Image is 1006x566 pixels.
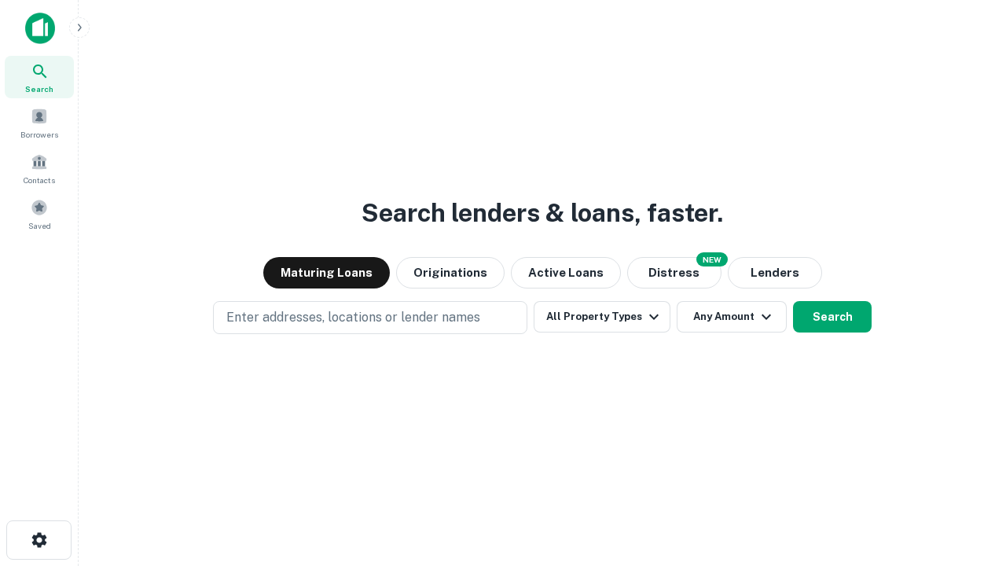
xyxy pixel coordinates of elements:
[213,301,527,334] button: Enter addresses, locations or lender names
[5,193,74,235] a: Saved
[5,56,74,98] a: Search
[627,257,721,289] button: Search distressed loans with lien and other non-mortgage details.
[5,147,74,189] a: Contacts
[226,308,480,327] p: Enter addresses, locations or lender names
[793,301,872,333] button: Search
[28,219,51,232] span: Saved
[20,128,58,141] span: Borrowers
[25,83,53,95] span: Search
[25,13,55,44] img: capitalize-icon.png
[927,440,1006,516] iframe: Chat Widget
[511,257,621,289] button: Active Loans
[362,194,723,232] h3: Search lenders & loans, faster.
[24,174,55,186] span: Contacts
[263,257,390,289] button: Maturing Loans
[534,301,670,333] button: All Property Types
[696,252,728,266] div: NEW
[5,101,74,144] a: Borrowers
[677,301,787,333] button: Any Amount
[396,257,505,289] button: Originations
[728,257,822,289] button: Lenders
